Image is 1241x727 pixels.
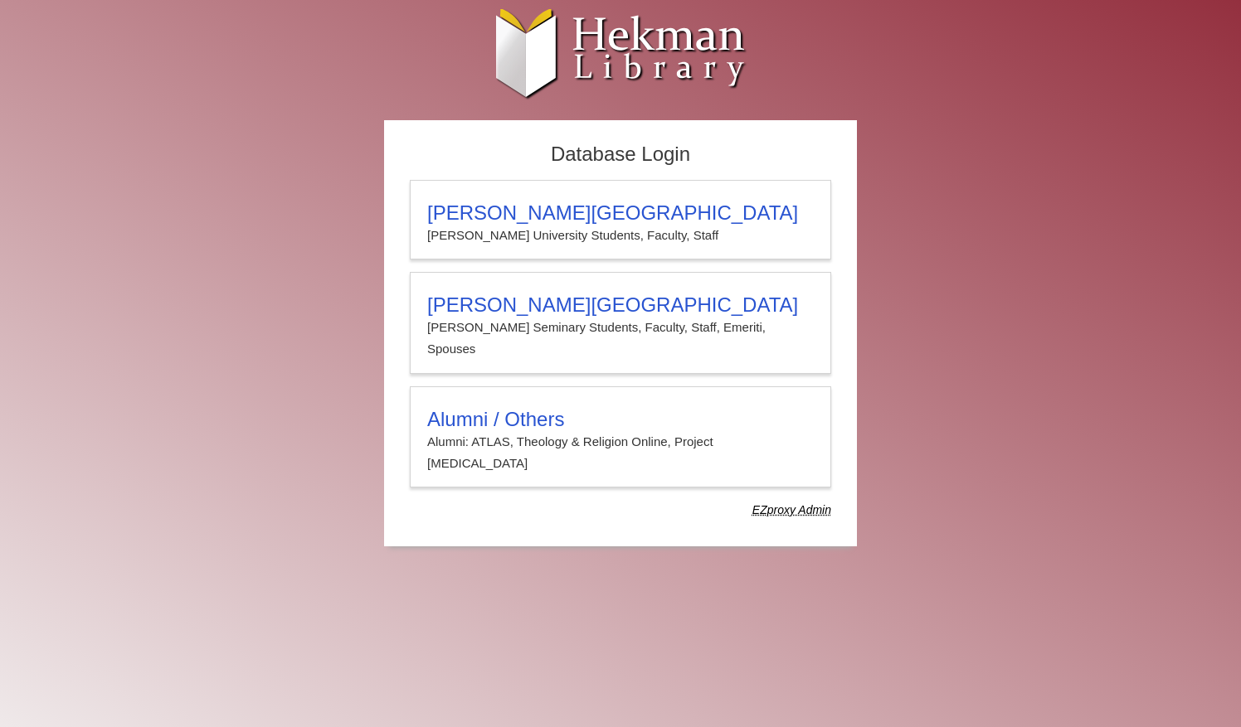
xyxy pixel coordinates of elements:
[427,225,814,246] p: [PERSON_NAME] University Students, Faculty, Staff
[410,272,831,374] a: [PERSON_NAME][GEOGRAPHIC_DATA][PERSON_NAME] Seminary Students, Faculty, Staff, Emeriti, Spouses
[427,317,814,361] p: [PERSON_NAME] Seminary Students, Faculty, Staff, Emeriti, Spouses
[427,408,814,475] summary: Alumni / OthersAlumni: ATLAS, Theology & Religion Online, Project [MEDICAL_DATA]
[427,408,814,431] h3: Alumni / Others
[752,503,831,516] dfn: Use Alumni login
[427,201,814,225] h3: [PERSON_NAME][GEOGRAPHIC_DATA]
[410,180,831,259] a: [PERSON_NAME][GEOGRAPHIC_DATA][PERSON_NAME] University Students, Faculty, Staff
[427,293,814,317] h3: [PERSON_NAME][GEOGRAPHIC_DATA]
[401,138,839,172] h2: Database Login
[427,431,814,475] p: Alumni: ATLAS, Theology & Religion Online, Project [MEDICAL_DATA]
